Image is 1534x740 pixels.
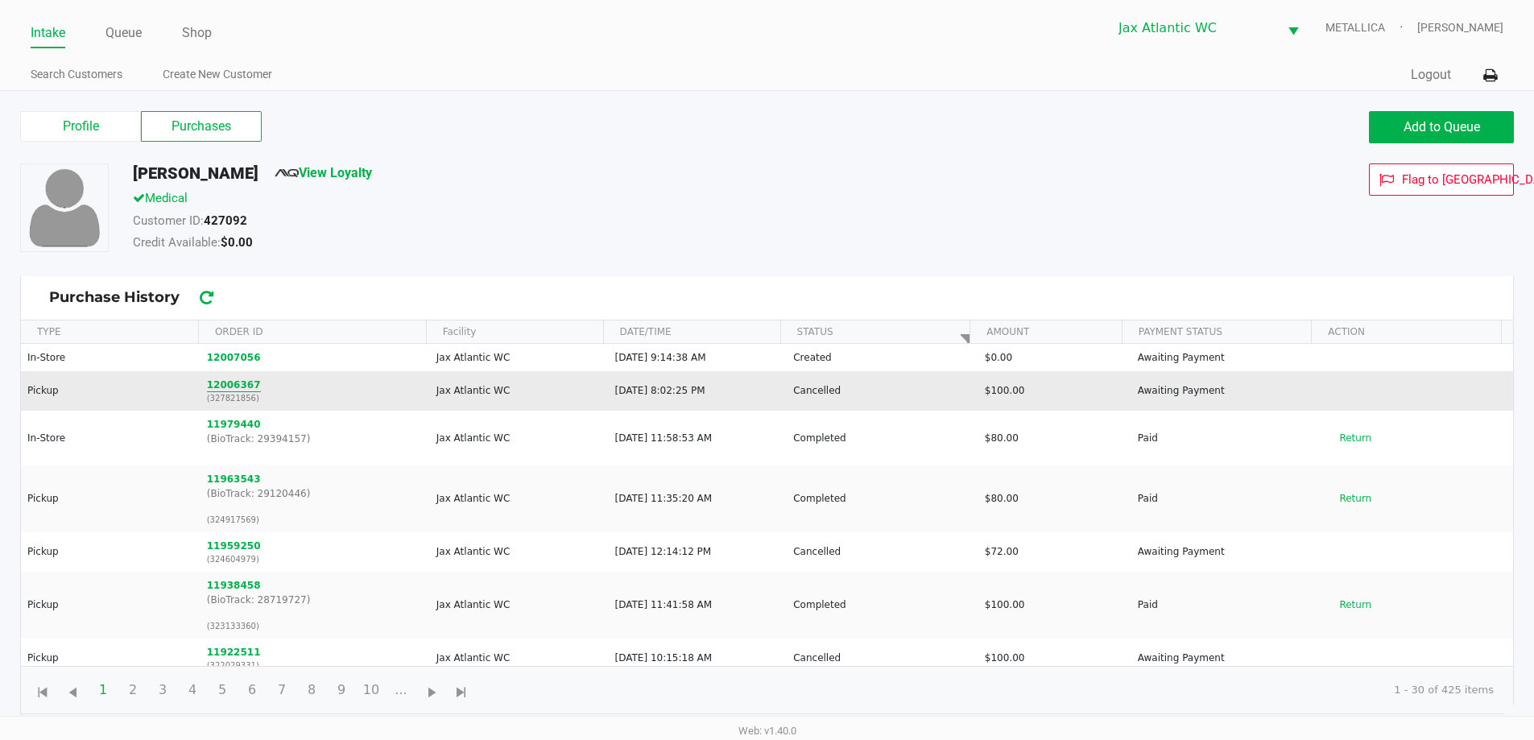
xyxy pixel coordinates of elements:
[786,532,978,572] td: Cancelled
[182,22,212,44] a: Shop
[163,64,272,85] a: Create New Customer
[452,683,472,703] span: Go to the last page
[63,683,83,703] span: Go to the previous page
[21,465,200,532] td: Pickup
[978,639,1131,678] td: $100.00
[978,371,1131,411] td: $100.00
[207,593,423,607] p: (BioTrack: 28719727)
[118,675,148,705] span: Page 2
[953,319,979,333] a: Page navigation, page {currentPage} of {totalPages}
[429,411,608,465] td: Jax Atlantic WC
[608,532,787,572] td: [DATE] 12:14:12 PM
[204,213,247,228] strong: 427092
[429,572,608,639] td: Jax Atlantic WC
[1131,344,1322,371] td: Awaiting Payment
[429,639,608,678] td: Jax Atlantic WC
[429,465,608,532] td: Jax Atlantic WC
[207,432,423,446] p: (BioTrack: 29394157)
[21,639,200,678] td: Pickup
[786,572,978,639] td: Completed
[207,392,423,404] p: (327821856)
[608,411,787,465] td: [DATE] 11:58:53 AM
[1411,65,1451,85] button: Logout
[1311,320,1501,344] th: ACTION
[422,683,442,703] span: Go to the next page
[207,620,423,632] p: (323133360)
[133,163,258,183] h5: [PERSON_NAME]
[446,673,477,704] span: Go to the last page
[121,234,1057,256] div: Credit Available:
[608,639,787,678] td: [DATE] 10:15:18 AM
[209,318,416,345] span: ORDER ID
[141,111,262,142] label: Purchases
[21,572,200,639] td: Pickup
[429,532,608,572] td: Jax Atlantic WC
[207,645,261,659] button: 11922511
[21,532,200,572] td: Pickup
[978,465,1131,532] td: $80.00
[443,325,477,339] span: Facility
[1404,119,1480,134] span: Add to Queue
[31,64,122,85] a: Search Customers
[1131,532,1322,572] td: Awaiting Payment
[1131,572,1322,639] td: Paid
[207,553,423,565] p: (324604979)
[608,371,787,411] td: [DATE] 8:02:25 PM
[490,682,1494,698] kendo-pager-info: 1 - 30 of 425 items
[207,675,238,705] span: Page 5
[49,287,1485,308] span: Purchase History
[1329,486,1382,511] button: Return
[1329,425,1382,451] button: Return
[88,675,118,705] span: Page 1
[356,675,387,705] span: Page 10
[267,675,297,705] span: Page 7
[27,673,58,704] span: Go to the first page
[738,725,796,737] span: Web: v1.40.0
[207,514,423,526] p: (324917569)
[429,344,608,371] td: Jax Atlantic WC
[1278,9,1309,47] button: Select
[797,325,833,339] span: STATUS
[33,683,53,703] span: Go to the first page
[37,325,60,339] span: TYPE
[1417,19,1503,36] span: [PERSON_NAME]
[275,165,372,180] a: View Loyalty
[1325,19,1417,36] span: METALLICA
[786,411,978,465] td: Completed
[1369,163,1514,196] button: Flag to [GEOGRAPHIC_DATA]
[207,378,261,392] button: 12006367
[608,344,787,371] td: [DATE] 9:14:38 AM
[207,539,261,553] button: 11959250
[978,572,1131,639] td: $100.00
[1329,592,1382,618] button: Return
[21,411,200,465] td: In-Store
[1118,19,1268,38] span: Jax Atlantic WC
[986,325,1029,339] span: AMOUNT
[21,371,200,411] td: Pickup
[177,675,208,705] span: Page 4
[620,325,672,339] span: DATE/TIME
[207,350,261,365] button: 12007056
[296,675,327,705] span: Page 8
[121,212,1057,234] div: Customer ID:
[786,465,978,532] td: Completed
[386,675,416,705] span: Page 11
[57,673,88,704] span: Go to the previous page
[326,675,357,705] span: Page 9
[237,675,267,705] span: Page 6
[207,417,261,432] button: 11979440
[1131,465,1322,532] td: Paid
[207,578,261,593] button: 11938458
[429,371,608,411] td: Jax Atlantic WC
[608,465,787,532] td: [DATE] 11:35:20 AM
[1131,639,1322,678] td: Awaiting Payment
[21,344,200,371] td: In-Store
[978,411,1131,465] td: $80.00
[786,344,978,371] td: Created
[20,111,141,142] label: Profile
[207,472,261,486] button: 11963543
[207,659,423,672] p: (322029331)
[978,532,1131,572] td: $72.00
[416,673,447,704] span: Go to the next page
[978,344,1131,371] td: $0.00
